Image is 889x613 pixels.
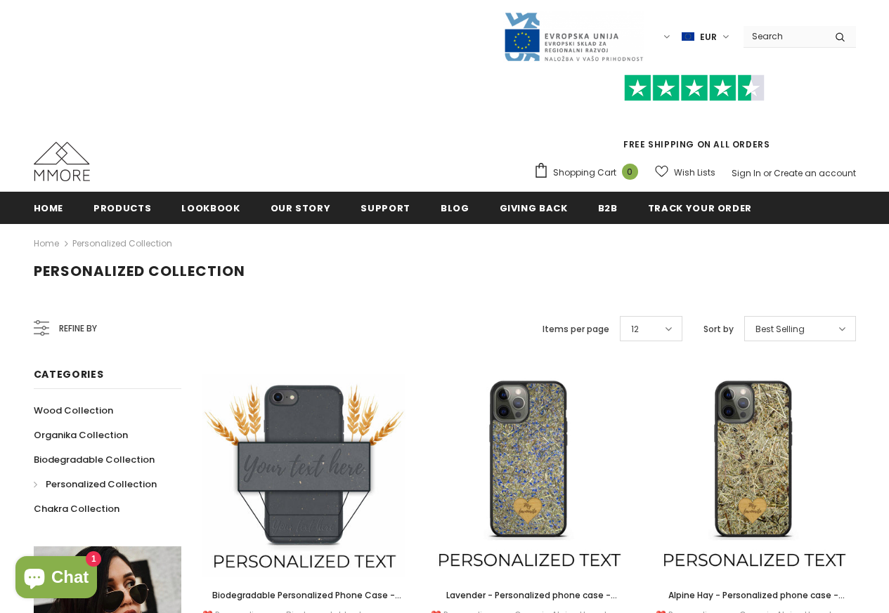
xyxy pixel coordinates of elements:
span: Products [93,202,151,215]
a: Lookbook [181,192,240,223]
a: Wood Collection [34,398,113,423]
a: Biodegradable Collection [34,447,155,472]
span: Track your order [648,202,752,215]
a: Alpine Hay - Personalized phone case - Personalized gift [652,588,856,603]
a: Our Story [271,192,331,223]
img: Trust Pilot Stars [624,74,765,102]
span: Personalized Collection [46,477,157,491]
a: Personalized Collection [34,472,157,496]
span: B2B [598,202,618,215]
span: Lookbook [181,202,240,215]
a: Create an account [774,167,856,179]
a: Chakra Collection [34,496,119,521]
a: Javni Razpis [503,30,644,42]
input: Search Site [744,26,824,46]
a: Organika Collection [34,423,128,447]
a: Sign In [732,167,761,179]
span: Organika Collection [34,428,128,442]
span: Best Selling [755,322,805,336]
a: Products [93,192,151,223]
label: Items per page [543,322,609,336]
label: Sort by [703,322,734,336]
span: Home [34,202,64,215]
span: Our Story [271,202,331,215]
span: 0 [622,164,638,180]
a: Track your order [648,192,752,223]
a: Blog [441,192,469,223]
img: MMORE Cases [34,142,90,181]
span: Giving back [500,202,568,215]
inbox-online-store-chat: Shopify online store chat [11,556,101,602]
a: Biodegradable Personalized Phone Case - Black [202,588,406,603]
a: Wish Lists [655,160,715,185]
span: EUR [700,30,717,44]
span: 12 [631,322,639,336]
span: Categories [34,367,104,381]
span: Biodegradable Collection [34,453,155,466]
span: Refine by [59,321,97,336]
span: Blog [441,202,469,215]
a: B2B [598,192,618,223]
span: or [763,167,772,179]
span: Wood Collection [34,404,113,417]
a: Home [34,192,64,223]
iframe: Customer reviews powered by Trustpilot [533,101,856,138]
img: Javni Razpis [503,11,644,62]
a: Giving back [500,192,568,223]
span: Chakra Collection [34,502,119,515]
a: Home [34,235,59,252]
span: Personalized Collection [34,261,245,281]
span: FREE SHIPPING ON ALL ORDERS [533,81,856,150]
a: Shopping Cart 0 [533,162,645,183]
a: Personalized Collection [72,237,172,249]
span: Wish Lists [674,166,715,180]
a: Lavender - Personalized phone case - Personalized gift [427,588,631,603]
a: support [361,192,410,223]
span: support [361,202,410,215]
span: Shopping Cart [553,166,616,180]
